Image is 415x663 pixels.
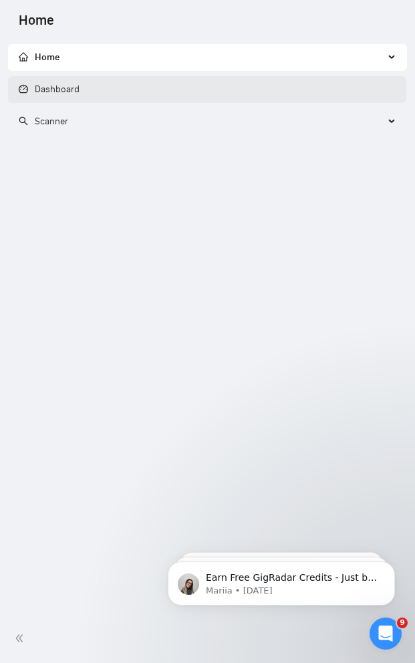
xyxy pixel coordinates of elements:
span: search [19,116,28,126]
a: dashboardDashboard [19,84,80,95]
span: double-left [15,632,28,645]
span: Home [8,11,65,39]
iframe: Intercom notifications message [148,533,415,627]
span: home [19,52,28,61]
span: 9 [397,618,408,628]
span: Home [19,51,60,63]
iframe: Intercom live chat [370,618,402,650]
span: Scanner [35,116,68,127]
span: Home [35,51,60,63]
span: Scanner [19,116,68,127]
li: Dashboard [8,76,406,103]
